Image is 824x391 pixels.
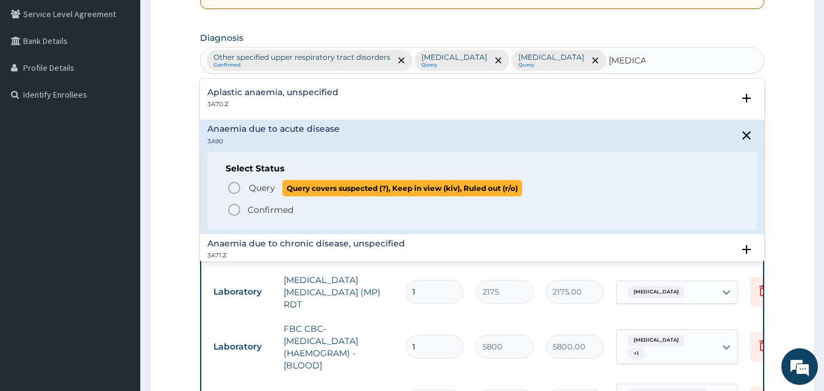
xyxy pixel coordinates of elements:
span: remove selection option [493,55,504,66]
i: close select status [739,128,754,143]
p: Other specified upper respiratory tract disorders [213,52,390,62]
div: Minimize live chat window [200,6,229,35]
p: 3A90 [207,137,340,146]
p: 3A71.Z [207,251,405,260]
p: 3A70.Z [207,100,339,109]
span: We're online! [71,118,168,241]
img: d_794563401_company_1708531726252_794563401 [23,61,49,91]
i: status option filled [227,203,242,217]
i: status option query [227,181,242,195]
textarea: Type your message and hit 'Enter' [6,261,232,304]
span: [MEDICAL_DATA] [628,286,685,298]
td: Laboratory [207,281,278,303]
h6: Select Status [226,164,739,173]
p: [MEDICAL_DATA] [518,52,584,62]
td: FBC CBC-[MEDICAL_DATA] (HAEMOGRAM) - [BLOOD] [278,317,399,378]
span: + 1 [628,348,645,360]
div: Chat with us now [63,68,205,84]
small: Query [421,62,487,68]
small: Confirmed [213,62,390,68]
span: remove selection option [590,55,601,66]
i: open select status [739,242,754,257]
p: Confirmed [248,204,293,216]
span: Query covers suspected (?), Keep in view (kiv), Ruled out (r/o) [282,180,522,196]
h4: Aplastic anaemia, unspecified [207,88,339,97]
td: Laboratory [207,335,278,358]
i: open select status [739,91,754,106]
small: Query [518,62,584,68]
label: Diagnosis [200,32,243,44]
span: Query [249,182,275,194]
p: [MEDICAL_DATA] [421,52,487,62]
h4: Anaemia due to acute disease [207,124,340,134]
span: remove selection option [396,55,407,66]
td: [MEDICAL_DATA] [MEDICAL_DATA] (MP) RDT [278,268,399,317]
h4: Anaemia due to chronic disease, unspecified [207,239,405,248]
span: [MEDICAL_DATA] [628,334,685,346]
